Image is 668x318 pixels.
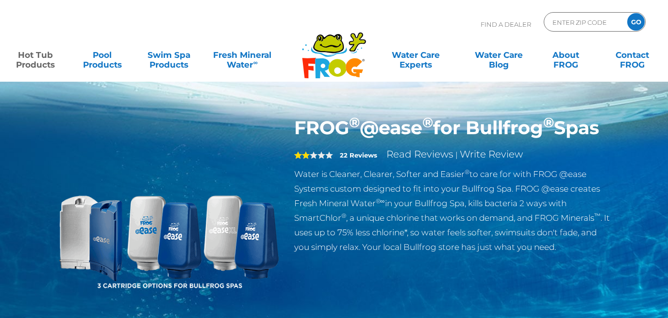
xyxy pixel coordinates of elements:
sup: ® [422,114,433,131]
a: PoolProducts [76,45,128,65]
span: 2 [294,151,310,159]
sup: ® [349,114,360,131]
strong: 22 Reviews [340,151,377,159]
a: Swim SpaProducts [143,45,195,65]
sup: ™ [594,212,601,219]
input: GO [627,13,645,31]
a: AboutFROG [540,45,592,65]
a: Fresh MineralWater∞ [210,45,275,65]
sup: ® [543,114,554,131]
a: Hot TubProducts [10,45,62,65]
a: Water CareBlog [473,45,525,65]
sup: ∞ [253,59,257,66]
p: Water is Cleaner, Clearer, Softer and Easier to care for with FROG @ease Systems custom designed ... [294,167,611,254]
span: | [455,150,458,159]
a: ContactFROG [606,45,658,65]
h1: FROG @ease for Bullfrog Spas [294,117,611,139]
a: Read Reviews [386,148,453,160]
img: Frog Products Logo [297,19,371,79]
sup: ®∞ [376,197,385,205]
sup: ® [341,212,346,219]
p: Find A Dealer [481,12,531,36]
a: Water CareExperts [374,45,458,65]
a: Write Review [460,148,523,160]
sup: ® [465,168,469,176]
